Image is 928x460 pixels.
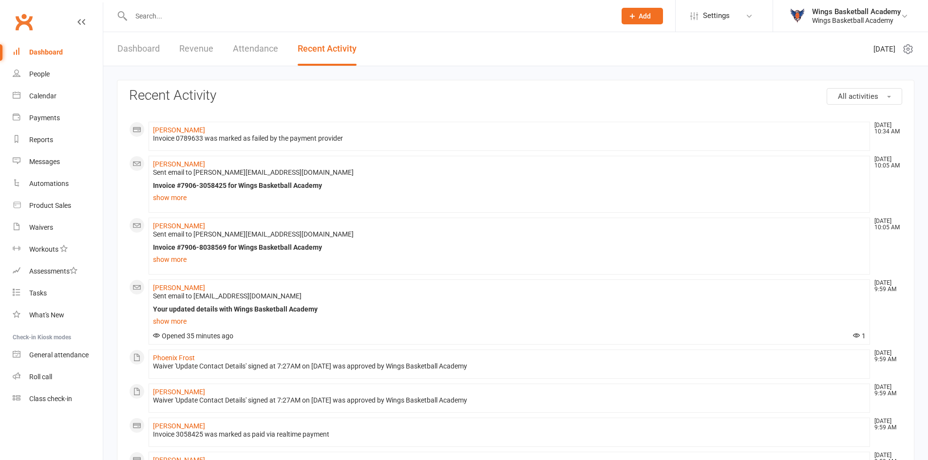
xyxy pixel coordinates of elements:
[853,332,866,340] span: 1
[153,284,205,292] a: [PERSON_NAME]
[29,311,64,319] div: What's New
[13,195,103,217] a: Product Sales
[838,92,878,101] span: All activities
[153,253,866,266] a: show more
[13,129,103,151] a: Reports
[29,245,58,253] div: Workouts
[153,305,866,313] div: Your updated details with Wings Basketball Academy
[153,160,205,168] a: [PERSON_NAME]
[13,260,103,282] a: Assessments
[788,6,807,26] img: thumb_image1733802406.png
[827,88,902,105] button: All activities
[29,136,53,144] div: Reports
[870,418,902,431] time: [DATE] 9:59 AM
[129,88,902,103] h3: Recent Activity
[870,122,902,135] time: [DATE] 10:34 AM
[12,10,36,34] a: Clubworx
[153,388,205,396] a: [PERSON_NAME]
[153,126,205,134] a: [PERSON_NAME]
[153,396,866,405] div: Waiver 'Update Contact Details' signed at 7:27AM on [DATE] was approved by Wings Basketball Academy
[703,5,730,27] span: Settings
[29,373,52,381] div: Roll call
[812,7,901,16] div: Wings Basketball Academy
[29,267,77,275] div: Assessments
[13,239,103,260] a: Workouts
[233,32,278,66] a: Attendance
[153,168,354,176] span: Sent email to [PERSON_NAME][EMAIL_ADDRESS][DOMAIN_NAME]
[870,350,902,363] time: [DATE] 9:59 AM
[153,362,866,370] div: Waiver 'Update Contact Details' signed at 7:27AM on [DATE] was approved by Wings Basketball Academy
[29,70,50,78] div: People
[153,292,302,300] span: Sent email to [EMAIL_ADDRESS][DOMAIN_NAME]
[153,314,866,328] a: show more
[29,158,60,166] div: Messages
[117,32,160,66] a: Dashboard
[179,32,213,66] a: Revenue
[153,222,205,230] a: [PERSON_NAME]
[128,9,609,23] input: Search...
[622,8,663,24] button: Add
[870,280,902,293] time: [DATE] 9:59 AM
[298,32,357,66] a: Recent Activity
[13,217,103,239] a: Waivers
[13,85,103,107] a: Calendar
[153,332,233,340] span: Opened 35 minutes ago
[13,151,103,173] a: Messages
[29,351,89,359] div: General attendance
[29,92,57,100] div: Calendar
[13,304,103,326] a: What's New
[13,41,103,63] a: Dashboard
[29,289,47,297] div: Tasks
[153,230,354,238] span: Sent email to [PERSON_NAME][EMAIL_ADDRESS][DOMAIN_NAME]
[870,156,902,169] time: [DATE] 10:05 AM
[29,223,53,231] div: Waivers
[13,344,103,366] a: General attendance kiosk mode
[29,180,69,187] div: Automations
[29,202,71,209] div: Product Sales
[153,134,866,143] div: Invoice 0789633 was marked as failed by the payment provider
[13,388,103,410] a: Class kiosk mode
[153,430,866,439] div: Invoice 3058425 was marked as paid via realtime payment
[153,182,866,190] div: Invoice #7906-3058425 for Wings Basketball Academy
[639,12,651,20] span: Add
[13,63,103,85] a: People
[870,218,902,231] time: [DATE] 10:05 AM
[29,395,72,403] div: Class check-in
[870,384,902,397] time: [DATE] 9:59 AM
[153,191,866,204] a: show more
[13,282,103,304] a: Tasks
[153,243,866,252] div: Invoice #7906-8038569 for Wings Basketball Academy
[153,422,205,430] a: [PERSON_NAME]
[153,354,195,362] a: Phoenix Frost
[13,107,103,129] a: Payments
[29,114,60,122] div: Payments
[873,43,895,55] span: [DATE]
[29,48,63,56] div: Dashboard
[13,366,103,388] a: Roll call
[812,16,901,25] div: Wings Basketball Academy
[13,173,103,195] a: Automations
